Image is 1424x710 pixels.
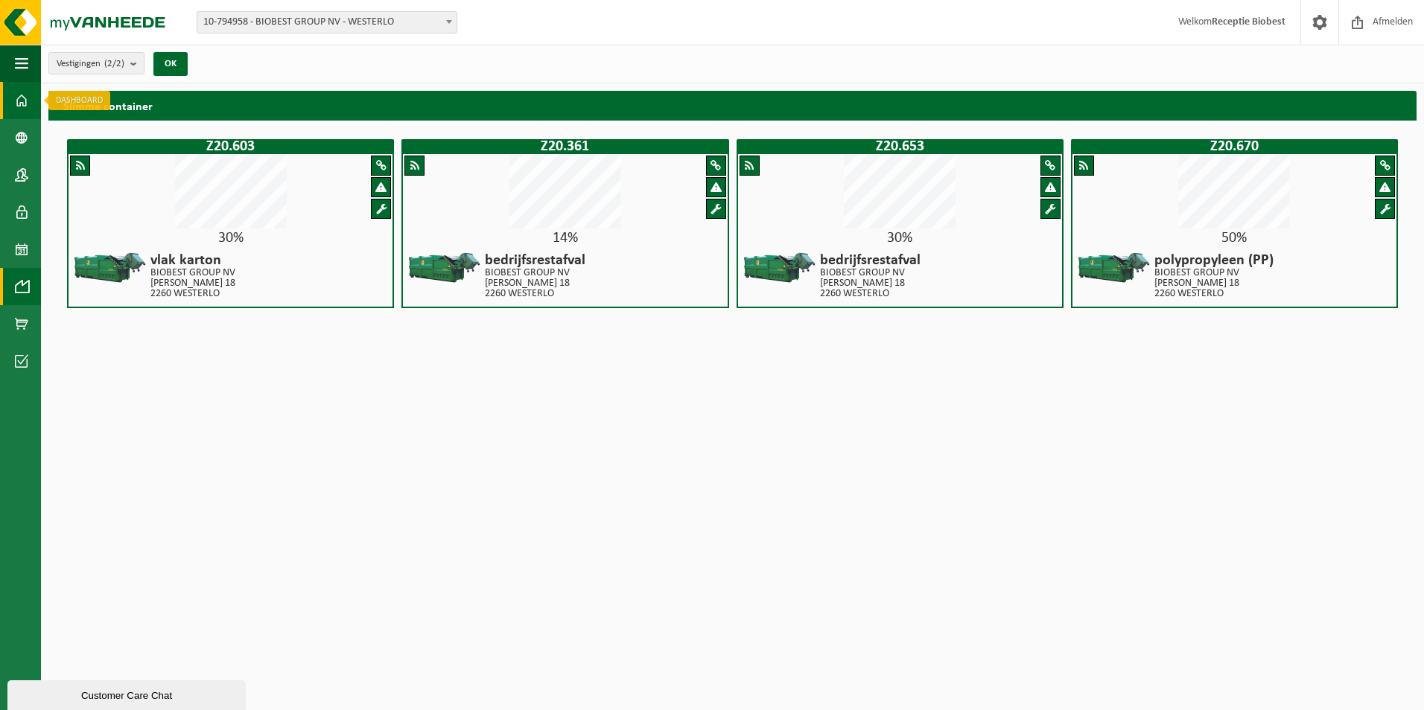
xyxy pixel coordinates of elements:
[1076,249,1151,287] img: HK-XZ-20-GN-01
[48,91,168,120] h2: Slimme container
[197,11,457,33] span: 10-794958 - BIOBEST GROUP NV - WESTERLO
[1154,253,1274,268] h4: polypropyleen (PP)
[405,139,725,154] h1: Z20.361
[150,289,235,299] p: 2260 WESTERLO
[738,231,1062,246] div: 30%
[485,253,585,268] h4: bedrijfsrestafval
[485,278,585,289] p: [PERSON_NAME] 18
[820,289,921,299] p: 2260 WESTERLO
[69,231,392,246] div: 30%
[485,289,585,299] p: 2260 WESTERLO
[403,231,727,246] div: 14%
[1154,289,1274,299] p: 2260 WESTERLO
[485,268,585,278] p: BIOBEST GROUP NV
[1075,139,1394,154] h1: Z20.670
[1154,278,1274,289] p: [PERSON_NAME] 18
[1212,16,1285,28] strong: Receptie Biobest
[57,53,124,75] span: Vestigingen
[104,59,124,68] count: (2/2)
[1154,268,1274,278] p: BIOBEST GROUP NV
[407,249,481,287] img: HK-XZ-20-GN-01
[820,253,921,268] h4: bedrijfsrestafval
[197,12,457,33] span: 10-794958 - BIOBEST GROUP NV - WESTERLO
[742,249,816,287] img: HK-XZ-20-GN-01
[153,52,188,76] button: OK
[150,278,235,289] p: [PERSON_NAME] 18
[150,268,235,278] p: BIOBEST GROUP NV
[820,268,921,278] p: BIOBEST GROUP NV
[48,52,144,74] button: Vestigingen(2/2)
[150,253,235,268] h4: vlak karton
[7,677,249,710] iframe: chat widget
[72,249,147,287] img: HK-XZ-20-GN-01
[1072,231,1396,246] div: 50%
[820,278,921,289] p: [PERSON_NAME] 18
[740,139,1060,154] h1: Z20.653
[71,139,390,154] h1: Z20.603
